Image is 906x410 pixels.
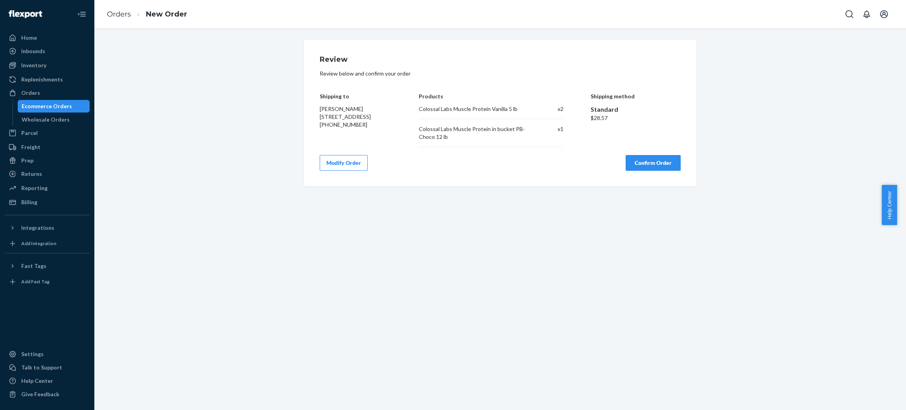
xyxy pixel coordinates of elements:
[22,102,72,110] div: Ecommerce Orders
[842,6,857,22] button: Open Search Box
[5,388,90,401] button: Give Feedback
[626,155,681,171] button: Confirm Order
[5,348,90,360] a: Settings
[21,377,53,385] div: Help Center
[320,56,681,64] h1: Review
[5,182,90,194] a: Reporting
[5,361,90,374] a: Talk to Support
[320,105,371,120] span: [PERSON_NAME] [STREET_ADDRESS]
[9,10,42,18] img: Flexport logo
[21,198,37,206] div: Billing
[21,89,40,97] div: Orders
[18,100,90,113] a: Ecommerce Orders
[5,375,90,387] a: Help Center
[5,222,90,234] button: Integrations
[21,184,48,192] div: Reporting
[21,262,46,270] div: Fast Tags
[5,275,90,288] a: Add Fast Tag
[21,143,41,151] div: Freight
[18,113,90,126] a: Wholesale Orders
[419,93,563,99] h4: Products
[21,76,63,83] div: Replenishments
[591,93,681,99] h4: Shipping method
[320,155,368,171] button: Modify Order
[859,6,875,22] button: Open notifications
[320,70,681,78] p: Review below and confirm your order
[5,260,90,272] button: Fast Tags
[591,105,681,114] div: Standard
[5,31,90,44] a: Home
[5,196,90,209] a: Billing
[5,45,90,57] a: Inbounds
[882,185,897,225] button: Help Center
[21,364,62,371] div: Talk to Support
[21,47,45,55] div: Inbounds
[21,61,46,69] div: Inventory
[419,125,532,141] div: Colossal Labs Muscle Protein in bucket PB-Choco 12 lb
[21,278,50,285] div: Add Fast Tag
[22,116,70,124] div: Wholesale Orders
[74,6,90,22] button: Close Navigation
[5,168,90,180] a: Returns
[541,125,563,141] div: x 1
[5,154,90,167] a: Prep
[419,105,532,113] div: Colossal Labs Muscle Protein Vanilla 5 lb
[320,121,392,129] div: [PHONE_NUMBER]
[101,3,193,26] ol: breadcrumbs
[541,105,563,113] div: x 2
[320,93,392,99] h4: Shipping to
[146,10,187,18] a: New Order
[21,390,59,398] div: Give Feedback
[21,240,56,247] div: Add Integration
[876,6,892,22] button: Open account menu
[21,224,54,232] div: Integrations
[21,34,37,42] div: Home
[5,237,90,250] a: Add Integration
[5,127,90,139] a: Parcel
[21,157,33,164] div: Prep
[5,141,90,153] a: Freight
[21,129,38,137] div: Parcel
[5,59,90,72] a: Inventory
[107,10,131,18] a: Orders
[5,73,90,86] a: Replenishments
[591,114,681,122] div: $28.57
[21,350,44,358] div: Settings
[5,87,90,99] a: Orders
[21,170,42,178] div: Returns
